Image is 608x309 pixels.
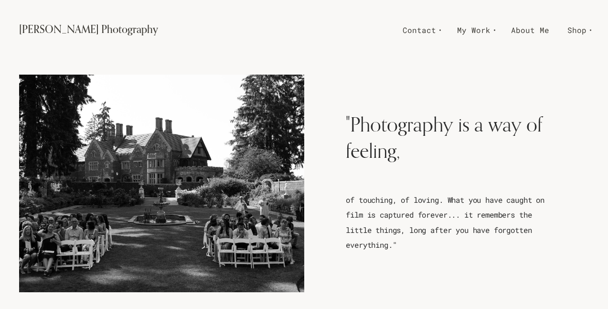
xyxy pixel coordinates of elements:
span: My Work [457,23,491,37]
a: My Work [448,22,502,38]
p: of touching, of loving. What you have caught on film is captured forever... it remembers the litt... [346,192,560,253]
a: Contact [394,22,448,38]
a: Shop [558,22,598,38]
a: [PERSON_NAME] Photography [19,17,158,43]
span: Shop [567,23,587,37]
a: About Me [502,22,558,38]
h2: "Photography is a way of feeling, [346,111,560,163]
span: Contact [403,23,436,37]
